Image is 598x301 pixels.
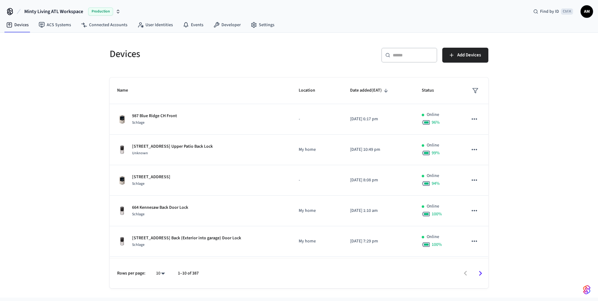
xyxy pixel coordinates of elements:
button: AM [581,5,593,18]
span: 100 % [432,211,442,217]
button: Add Devices [442,48,488,63]
p: My home [299,208,335,214]
p: [DATE] 1:10 am [350,208,407,214]
p: - [299,116,335,122]
p: [STREET_ADDRESS] [132,174,170,180]
span: Find by ID [540,8,559,15]
p: [STREET_ADDRESS] Upper Patio Back Lock [132,143,213,150]
p: Online [427,112,439,118]
p: [DATE] 7:29 pm [350,238,407,245]
span: Minty Living ATL Workspace [24,8,83,15]
span: Name [117,86,136,95]
p: 664 Kennesaw Back Door Lock [132,204,188,211]
p: [DATE] 6:17 pm [350,116,407,122]
p: Online [427,142,439,149]
a: Events [178,19,208,31]
span: Unknown [132,150,148,156]
button: Go to next page [473,266,488,281]
span: Ctrl K [561,8,573,15]
img: Yale Assure Touchscreen Wifi Smart Lock, Satin Nickel, Front [117,236,127,246]
a: Devices [1,19,34,31]
div: Find by IDCtrl K [528,6,578,17]
p: My home [299,146,335,153]
img: SeamLogoGradient.69752ec5.svg [583,285,591,295]
span: 100 % [432,241,442,248]
img: Yale Assure Touchscreen Wifi Smart Lock, Satin Nickel, Front [117,206,127,216]
p: Online [427,203,439,210]
span: Date added(EAT) [350,86,390,95]
p: 987 Blue Ridge CH Front [132,113,177,119]
span: 94 % [432,180,440,187]
p: - [299,177,335,184]
span: Status [422,86,442,95]
a: Connected Accounts [76,19,132,31]
a: ACS Systems [34,19,76,31]
a: Settings [246,19,279,31]
span: Location [299,86,323,95]
span: Schlage [132,181,145,186]
img: Schlage Sense Smart Deadbolt with Camelot Trim, Front [117,114,127,124]
h5: Devices [110,48,295,60]
div: 10 [153,269,168,278]
span: Schlage [132,242,145,247]
span: AM [581,6,592,17]
p: [DATE] 10:49 pm [350,146,407,153]
img: Schlage Sense Smart Deadbolt with Camelot Trim, Front [117,175,127,185]
p: Online [427,173,439,179]
span: Add Devices [457,51,481,59]
span: 99 % [432,150,440,156]
p: 1–10 of 387 [178,270,199,277]
a: User Identities [132,19,178,31]
p: [STREET_ADDRESS] Back (Exterior into garage) Door Lock [132,235,241,241]
img: Yale Assure Touchscreen Wifi Smart Lock, Satin Nickel, Front [117,145,127,155]
span: Production [88,7,113,16]
p: [DATE] 8:08 pm [350,177,407,184]
p: Online [427,234,439,240]
a: Developer [208,19,246,31]
p: Rows per page: [117,270,145,277]
span: Schlage [132,120,145,125]
p: My home [299,238,335,245]
span: 96 % [432,119,440,126]
span: Schlage [132,212,145,217]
